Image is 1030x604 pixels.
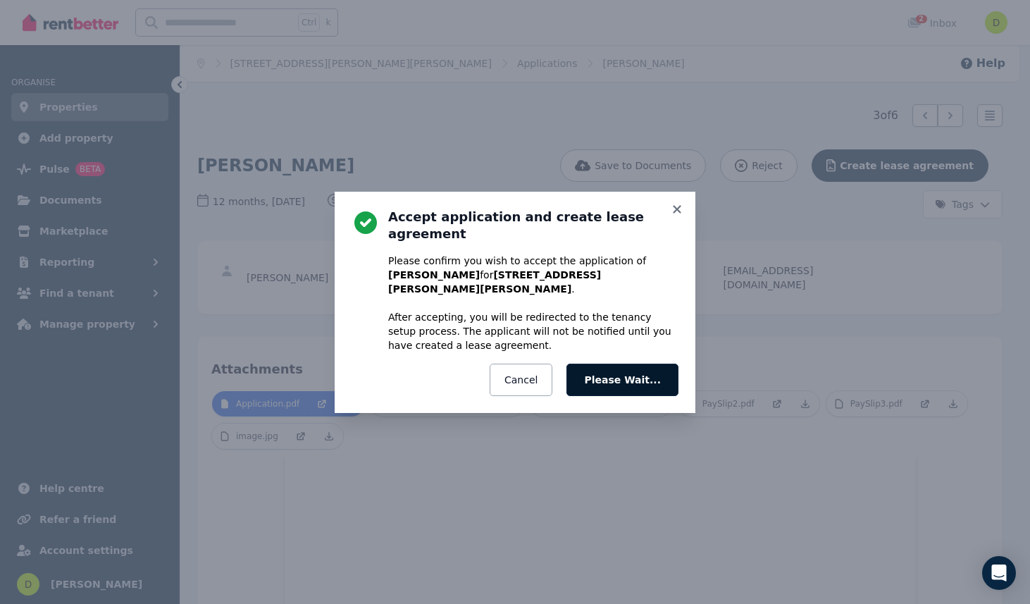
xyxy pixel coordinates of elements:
[490,364,552,396] button: Cancel
[388,269,480,281] b: [PERSON_NAME]
[566,364,678,396] button: Please Wait...
[982,556,1016,590] div: Open Intercom Messenger
[388,254,678,352] p: Please confirm you wish to accept the application of for . After accepting, you will be redirecte...
[388,209,678,242] h3: Accept application and create lease agreement
[388,269,601,295] b: [STREET_ADDRESS][PERSON_NAME][PERSON_NAME]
